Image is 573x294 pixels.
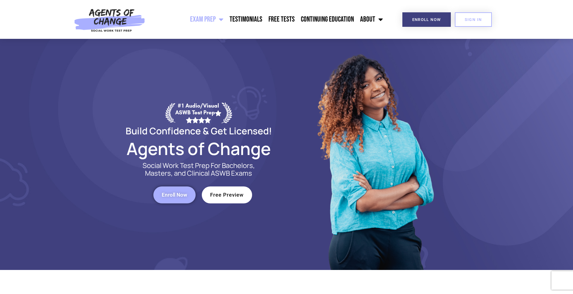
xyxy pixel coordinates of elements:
[313,39,436,270] img: Website Image 1 (1)
[187,12,226,27] a: Exam Prep
[175,102,222,123] div: #1 Audio/Visual ASWB Test Prep
[402,12,451,27] a: Enroll Now
[162,192,187,198] span: Enroll Now
[111,141,287,156] h2: Agents of Change
[357,12,386,27] a: About
[455,12,492,27] a: SIGN IN
[202,186,252,203] a: Free Preview
[153,186,196,203] a: Enroll Now
[111,126,287,135] h2: Build Confidence & Get Licensed!
[226,12,265,27] a: Testimonials
[135,162,262,177] p: Social Work Test Prep For Bachelors, Masters, and Clinical ASWB Exams
[210,192,244,198] span: Free Preview
[265,12,298,27] a: Free Tests
[465,18,482,22] span: SIGN IN
[148,12,386,27] nav: Menu
[298,12,357,27] a: Continuing Education
[412,18,441,22] span: Enroll Now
